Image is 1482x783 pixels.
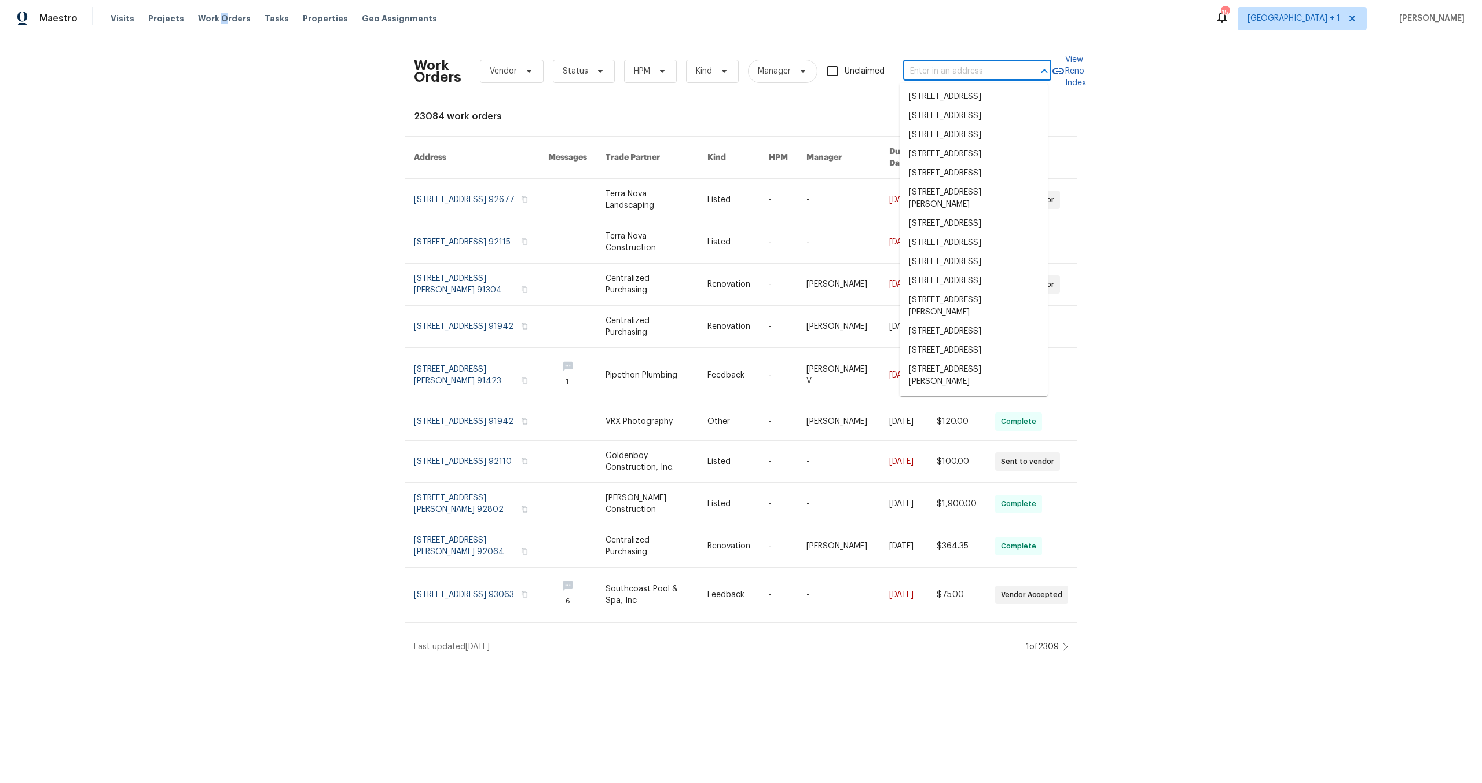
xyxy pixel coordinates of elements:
td: [PERSON_NAME] [797,306,880,348]
div: 15 [1221,7,1229,19]
a: View Reno Index [1051,54,1086,89]
li: [STREET_ADDRESS][PERSON_NAME] [900,291,1048,322]
span: Unclaimed [845,65,885,78]
td: - [797,483,880,525]
button: Copy Address [519,194,530,204]
li: [STREET_ADDRESS] [900,253,1048,272]
td: Other [698,403,760,441]
li: [STREET_ADDRESS] [900,392,1048,411]
span: Properties [303,13,348,24]
span: Vendor [490,65,517,77]
td: Feedback [698,568,760,623]
td: [PERSON_NAME] [797,264,880,306]
td: Pipethon Plumbing [596,348,698,403]
td: Feedback [698,348,760,403]
span: Tasks [265,14,289,23]
button: Copy Address [519,284,530,295]
span: Visits [111,13,134,24]
li: [STREET_ADDRESS] [900,233,1048,253]
td: - [797,568,880,623]
div: 1 of 2309 [1026,641,1059,653]
td: - [760,441,797,483]
span: Maestro [39,13,78,24]
th: Kind [698,137,760,179]
td: - [760,348,797,403]
th: Address [405,137,539,179]
td: Listed [698,483,760,525]
td: - [760,568,797,623]
span: Kind [696,65,712,77]
td: - [760,483,797,525]
span: Projects [148,13,184,24]
th: Manager [797,137,880,179]
td: Southcoast Pool & Spa, Inc [596,568,698,623]
button: Copy Address [519,236,530,247]
button: Copy Address [519,456,530,466]
div: Last updated [414,641,1022,653]
th: HPM [760,137,797,179]
td: - [797,179,880,221]
td: - [760,403,797,441]
li: [STREET_ADDRESS] [900,214,1048,233]
li: [STREET_ADDRESS] [900,341,1048,360]
td: Centralized Purchasing [596,525,698,568]
td: Renovation [698,306,760,348]
span: Work Orders [198,13,251,24]
span: [GEOGRAPHIC_DATA] + 1 [1248,13,1340,24]
span: [DATE] [465,643,490,651]
td: Centralized Purchasing [596,264,698,306]
li: [STREET_ADDRESS] [900,164,1048,183]
button: Copy Address [519,546,530,557]
td: Renovation [698,525,760,568]
td: Listed [698,221,760,264]
li: [STREET_ADDRESS][PERSON_NAME] [900,360,1048,392]
td: [PERSON_NAME] Construction [596,483,698,525]
button: Copy Address [519,589,530,599]
span: [PERSON_NAME] [1395,13,1465,24]
td: [PERSON_NAME] V [797,348,880,403]
td: - [760,179,797,221]
td: Renovation [698,264,760,306]
td: - [760,221,797,264]
li: [STREET_ADDRESS] [900,272,1048,291]
li: [STREET_ADDRESS] [900,107,1048,126]
span: Manager [758,65,791,77]
td: [PERSON_NAME] [797,403,880,441]
button: Copy Address [519,321,530,331]
td: [PERSON_NAME] [797,525,880,568]
td: - [760,306,797,348]
th: Messages [539,137,596,179]
td: Listed [698,179,760,221]
li: [STREET_ADDRESS][PERSON_NAME] [900,183,1048,214]
button: Copy Address [519,375,530,386]
td: Centralized Purchasing [596,306,698,348]
li: [STREET_ADDRESS] [900,87,1048,107]
th: Due Date [880,137,927,179]
li: [STREET_ADDRESS] [900,322,1048,341]
td: Goldenboy Construction, Inc. [596,441,698,483]
td: - [797,221,880,264]
div: 23084 work orders [414,111,1068,122]
td: Listed [698,441,760,483]
button: Copy Address [519,416,530,426]
td: Terra Nova Landscaping [596,179,698,221]
input: Enter in an address [903,63,1019,81]
td: Terra Nova Construction [596,221,698,264]
th: Trade Partner [596,137,698,179]
span: HPM [634,65,650,77]
button: Close [1036,63,1052,79]
td: VRX Photography [596,403,698,441]
li: [STREET_ADDRESS] [900,126,1048,145]
li: [STREET_ADDRESS] [900,145,1048,164]
button: Copy Address [519,504,530,514]
h2: Work Orders [414,60,461,83]
td: - [760,525,797,568]
span: Status [563,65,588,77]
td: - [760,264,797,306]
td: - [797,441,880,483]
span: Geo Assignments [362,13,437,24]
